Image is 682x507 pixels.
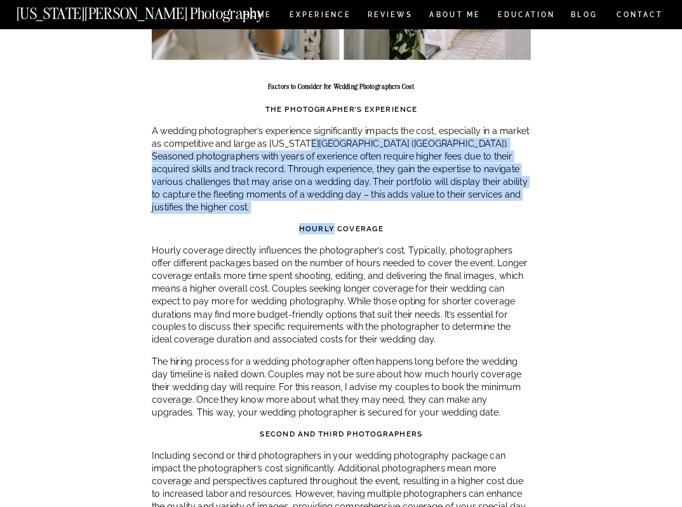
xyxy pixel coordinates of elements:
[152,244,531,346] p: Hourly coverage directly influences the photographer’s cost. Typically, photographers offer diffe...
[571,11,598,21] a: BLOG
[429,11,481,21] a: ABOUT ME
[290,11,349,21] a: Experience
[241,11,274,21] a: HOME
[260,429,422,437] strong: Second and third photographers
[368,11,410,21] a: REVIEWS
[265,104,418,112] strong: The Photographer’s Experience
[152,125,531,213] p: A wedding photographer’s experience significantly impacts the cost, especially in a market as com...
[17,6,302,15] a: [US_STATE][PERSON_NAME] Photography
[152,355,531,419] p: The hiring process for a wedding photographer often happens long before the wedding day timeline ...
[299,224,384,233] strong: Hourly coverage
[268,82,414,90] strong: Factors to Consider for Wedding Photographers Cost
[497,11,556,21] a: EDUCATION
[616,8,663,21] a: CONTACT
